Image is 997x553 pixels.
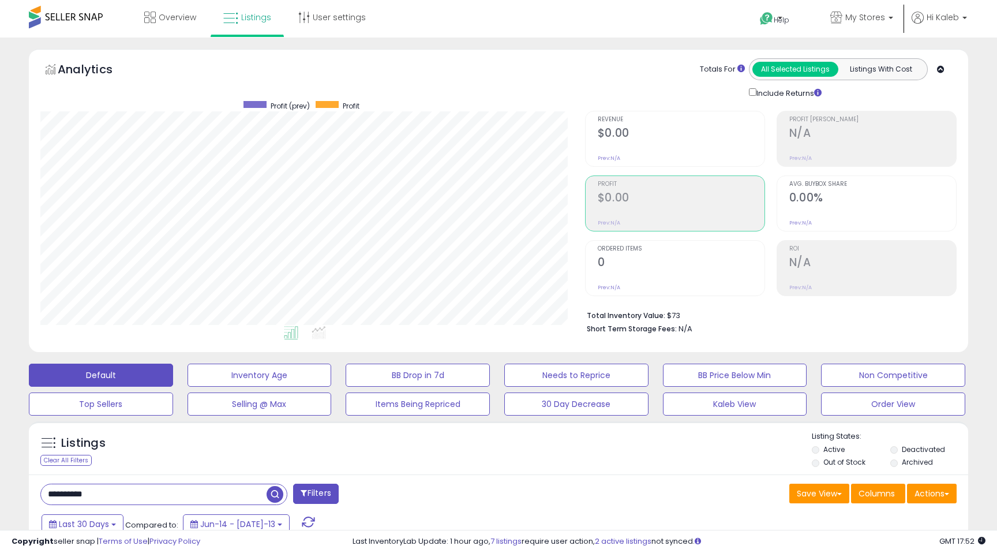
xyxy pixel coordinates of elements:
[845,12,885,23] span: My Stores
[789,284,812,291] small: Prev: N/A
[789,191,956,207] h2: 0.00%
[504,364,649,387] button: Needs to Reprice
[200,518,275,530] span: Jun-14 - [DATE]-13
[598,117,764,123] span: Revenue
[598,219,620,226] small: Prev: N/A
[902,457,933,467] label: Archived
[188,393,332,416] button: Selling @ Max
[29,364,173,387] button: Default
[789,117,956,123] span: Profit [PERSON_NAME]
[789,155,812,162] small: Prev: N/A
[504,393,649,416] button: 30 Day Decrease
[679,323,692,334] span: N/A
[40,455,92,466] div: Clear All Filters
[587,311,665,320] b: Total Inventory Value:
[159,12,196,23] span: Overview
[902,444,945,454] label: Deactivated
[598,284,620,291] small: Prev: N/A
[353,536,985,547] div: Last InventoryLab Update: 1 hour ago, require user action, not synced.
[907,484,957,503] button: Actions
[789,484,849,503] button: Save View
[598,155,620,162] small: Prev: N/A
[241,12,271,23] span: Listings
[343,101,359,111] span: Profit
[490,536,522,547] a: 7 listings
[752,62,838,77] button: All Selected Listings
[851,484,905,503] button: Columns
[271,101,310,111] span: Profit (prev)
[789,219,812,226] small: Prev: N/A
[789,256,956,271] h2: N/A
[587,324,677,334] b: Short Term Storage Fees:
[598,256,764,271] h2: 0
[663,393,807,416] button: Kaleb View
[149,536,200,547] a: Privacy Policy
[823,444,845,454] label: Active
[789,246,956,252] span: ROI
[939,536,985,547] span: 2025-08-13 17:52 GMT
[912,12,967,38] a: Hi Kaleb
[663,364,807,387] button: BB Price Below Min
[821,364,965,387] button: Non Competitive
[838,62,924,77] button: Listings With Cost
[12,536,54,547] strong: Copyright
[59,518,109,530] span: Last 30 Days
[598,126,764,142] h2: $0.00
[99,536,148,547] a: Terms of Use
[598,246,764,252] span: Ordered Items
[927,12,959,23] span: Hi Kaleb
[598,181,764,188] span: Profit
[823,457,865,467] label: Out of Stock
[789,126,956,142] h2: N/A
[740,86,835,99] div: Include Returns
[42,514,123,534] button: Last 30 Days
[346,364,490,387] button: BB Drop in 7d
[751,3,812,38] a: Help
[29,393,173,416] button: Top Sellers
[346,393,490,416] button: Items Being Repriced
[789,181,956,188] span: Avg. Buybox Share
[821,393,965,416] button: Order View
[12,536,200,547] div: seller snap | |
[125,520,178,530] span: Compared to:
[774,15,789,25] span: Help
[595,536,651,547] a: 2 active listings
[61,435,106,451] h5: Listings
[293,484,338,504] button: Filters
[598,191,764,207] h2: $0.00
[759,12,774,26] i: Get Help
[812,431,968,442] p: Listing States:
[859,488,895,499] span: Columns
[58,61,135,80] h5: Analytics
[188,364,332,387] button: Inventory Age
[183,514,290,534] button: Jun-14 - [DATE]-13
[700,64,745,75] div: Totals For
[587,308,948,322] li: $73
